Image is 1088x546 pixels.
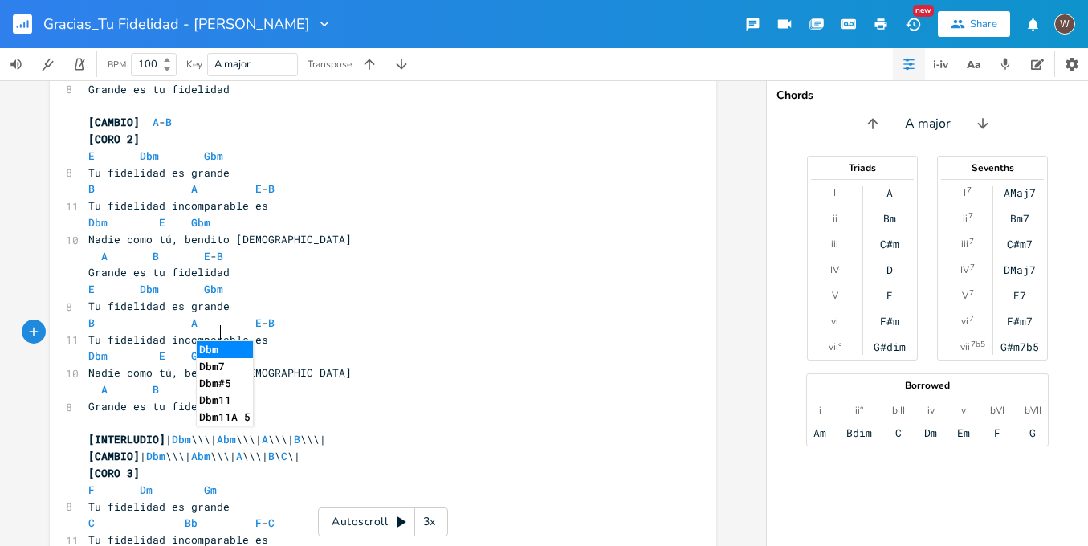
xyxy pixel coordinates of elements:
[830,263,839,276] div: IV
[191,181,198,196] span: A
[913,5,934,17] div: New
[262,432,268,446] span: A
[1054,6,1075,43] button: W
[961,238,968,251] div: iii
[961,404,966,417] div: v
[255,515,262,530] span: F
[895,426,902,439] div: C
[255,316,262,330] span: E
[1013,289,1026,302] div: E7
[1004,186,1036,199] div: AMaj7
[185,515,198,530] span: Bb
[88,432,165,446] span: [INTERLUDIO]
[88,181,95,196] span: B
[268,449,275,463] span: B
[415,507,444,536] div: 3x
[153,249,159,263] span: B
[88,449,300,463] span: | \\\| \\\| \\\| \ \|
[963,212,968,225] div: ii
[886,289,893,302] div: E
[829,340,841,353] div: vii°
[88,515,95,530] span: C
[172,432,191,446] span: Dbm
[88,82,230,96] span: Grande es tu fidelidad
[197,392,253,409] li: Dbm11
[88,399,230,414] span: Grande es tu fidelidad
[88,515,275,530] span: -
[1004,263,1036,276] div: DMaj7
[88,316,275,330] span: -
[969,312,974,325] sup: 7
[197,409,253,426] li: Dbm11A 5
[819,404,821,417] div: i
[855,404,863,417] div: ii°
[294,432,300,446] span: B
[191,348,210,363] span: Gbm
[1029,426,1036,439] div: G
[108,60,126,69] div: BPM
[1007,238,1033,251] div: C#m7
[938,163,1047,173] div: Sevenths
[970,17,997,31] div: Share
[813,426,826,439] div: Am
[880,315,899,328] div: F#m
[1054,14,1075,35] div: Wesley
[88,449,140,463] span: [CAMBIO]
[905,115,951,133] span: A major
[88,483,95,497] span: F
[88,282,95,296] span: E
[140,149,159,163] span: Dbm
[236,449,242,463] span: A
[897,10,929,39] button: New
[990,404,1004,417] div: bVI
[43,17,310,31] span: Gracias_Tu Fidelidad - [PERSON_NAME]
[268,316,275,330] span: B
[831,238,838,251] div: iii
[186,59,202,69] div: Key
[927,404,935,417] div: iv
[101,249,108,263] span: A
[255,181,262,196] span: E
[1007,315,1033,328] div: F#m7
[880,238,899,251] div: C#m
[197,375,253,392] li: Dbm#5
[191,449,210,463] span: Abm
[776,90,1078,101] div: Chords
[165,115,172,129] span: B
[140,483,153,497] span: Dm
[88,249,223,263] span: -
[153,382,159,397] span: B
[924,426,937,439] div: Dm
[88,132,140,146] span: [CORO 2]
[960,263,969,276] div: IV
[88,299,230,313] span: Tu fidelidad es grande
[960,340,970,353] div: vii
[874,340,906,353] div: G#dim
[833,186,836,199] div: I
[204,483,217,497] span: Gm
[153,115,159,129] span: A
[968,210,973,222] sup: 7
[88,466,140,480] span: [CORO 3]
[197,341,253,358] li: Dbm
[217,249,223,263] span: B
[204,282,223,296] span: Gbm
[88,165,230,180] span: Tu fidelidad es grande
[88,432,326,446] span: | \\\| \\\| \\\| \\\|
[831,315,838,328] div: vi
[88,316,95,330] span: B
[197,358,253,375] li: Dbm7
[88,181,275,196] span: -
[846,426,872,439] div: Bdim
[308,59,352,69] div: Transpose
[88,499,230,514] span: Tu fidelidad es grande
[886,263,893,276] div: D
[88,149,95,163] span: E
[994,426,1000,439] div: F
[88,232,352,247] span: Nadie como tú, bendito [DEMOGRAPHIC_DATA]
[159,215,165,230] span: E
[970,261,975,274] sup: 7
[1010,212,1029,225] div: Bm7
[140,282,159,296] span: Dbm
[883,212,896,225] div: Bm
